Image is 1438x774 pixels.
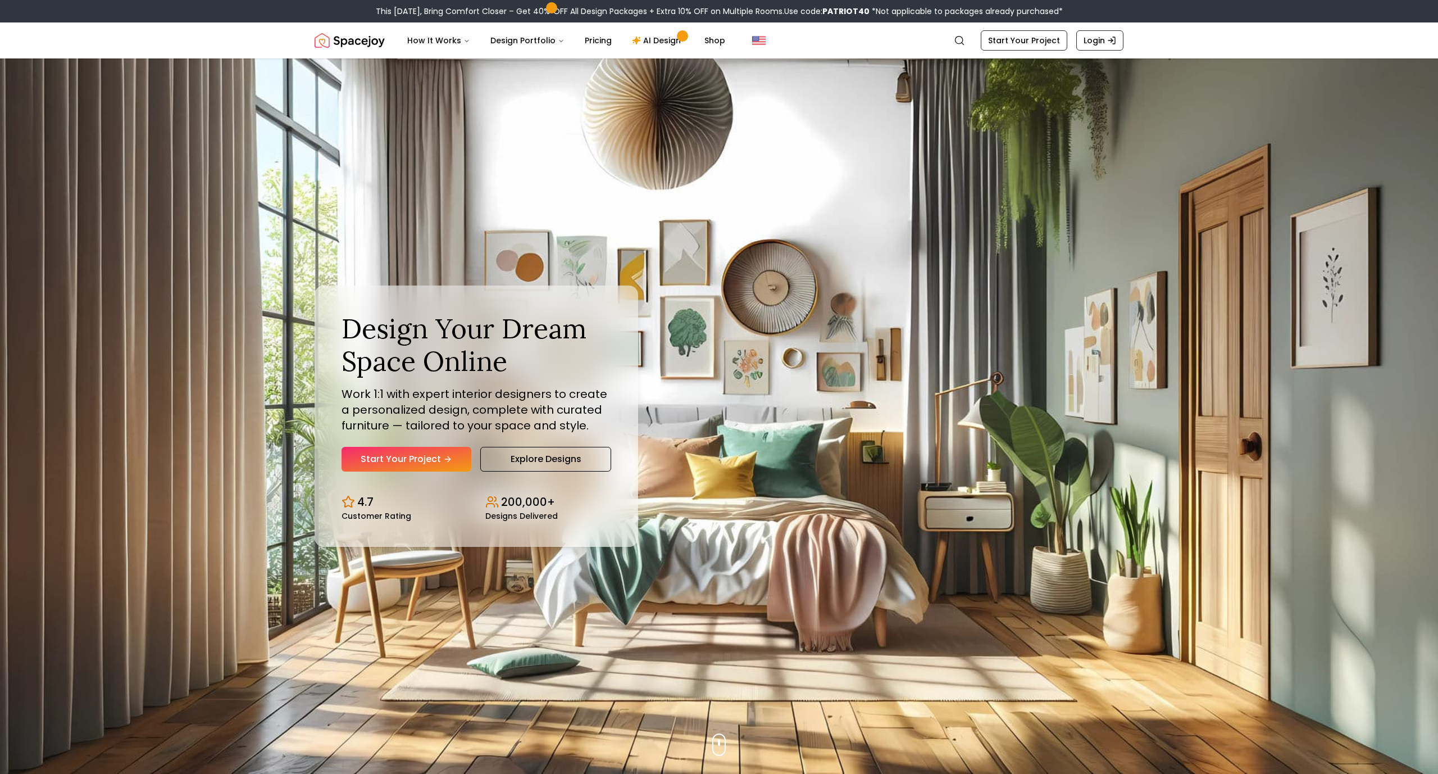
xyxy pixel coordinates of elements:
p: 200,000+ [501,494,555,510]
small: Designs Delivered [485,512,558,520]
a: Explore Designs [480,447,611,472]
p: 4.7 [357,494,374,510]
a: AI Design [623,29,693,52]
span: Use code: [784,6,870,17]
div: Design stats [342,485,611,520]
button: Design Portfolio [481,29,574,52]
span: *Not applicable to packages already purchased* [870,6,1063,17]
button: How It Works [398,29,479,52]
a: Shop [695,29,734,52]
a: Spacejoy [315,29,385,52]
div: This [DATE], Bring Comfort Closer – Get 40% OFF All Design Packages + Extra 10% OFF on Multiple R... [376,6,1063,17]
a: Start Your Project [981,30,1067,51]
img: Spacejoy Logo [315,29,385,52]
img: United States [752,34,766,47]
small: Customer Rating [342,512,411,520]
nav: Main [398,29,734,52]
a: Start Your Project [342,447,471,472]
p: Work 1:1 with expert interior designers to create a personalized design, complete with curated fu... [342,386,611,433]
b: PATRIOT40 [822,6,870,17]
h1: Design Your Dream Space Online [342,313,611,377]
nav: Global [315,22,1123,58]
a: Login [1076,30,1123,51]
a: Pricing [576,29,621,52]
